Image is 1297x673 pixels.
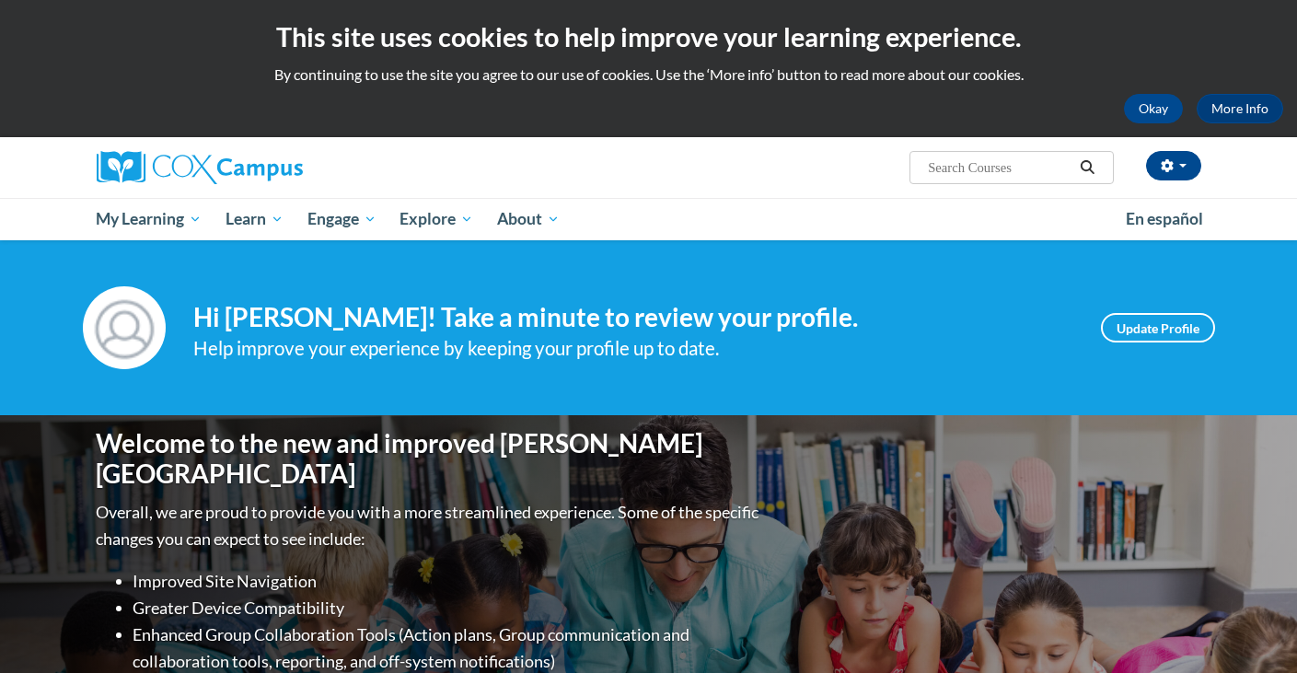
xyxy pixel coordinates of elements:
[14,18,1283,55] h2: This site uses cookies to help improve your learning experience.
[485,198,572,240] a: About
[97,428,764,490] h1: Welcome to the new and improved [PERSON_NAME][GEOGRAPHIC_DATA]
[193,302,1073,333] h4: Hi [PERSON_NAME]! Take a minute to review your profile.
[388,198,485,240] a: Explore
[133,568,764,595] li: Improved Site Navigation
[1101,313,1215,342] a: Update Profile
[226,208,284,230] span: Learn
[1124,94,1183,123] button: Okay
[400,208,473,230] span: Explore
[1114,200,1215,238] a: En español
[1197,94,1283,123] a: More Info
[193,333,1073,364] div: Help improve your experience by keeping your profile up to date.
[69,198,1229,240] div: Main menu
[926,157,1073,179] input: Search Courses
[133,595,764,621] li: Greater Device Compatibility
[14,64,1283,85] p: By continuing to use the site you agree to our use of cookies. Use the ‘More info’ button to read...
[97,151,303,184] img: Cox Campus
[97,151,446,184] a: Cox Campus
[1073,157,1101,179] button: Search
[1126,209,1203,228] span: En español
[497,208,560,230] span: About
[1146,151,1201,180] button: Account Settings
[295,198,388,240] a: Engage
[83,286,166,369] img: Profile Image
[307,208,376,230] span: Engage
[96,208,202,230] span: My Learning
[85,198,214,240] a: My Learning
[97,499,764,552] p: Overall, we are proud to provide you with a more streamlined experience. Some of the specific cha...
[214,198,295,240] a: Learn
[1223,599,1282,658] iframe: Button to launch messaging window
